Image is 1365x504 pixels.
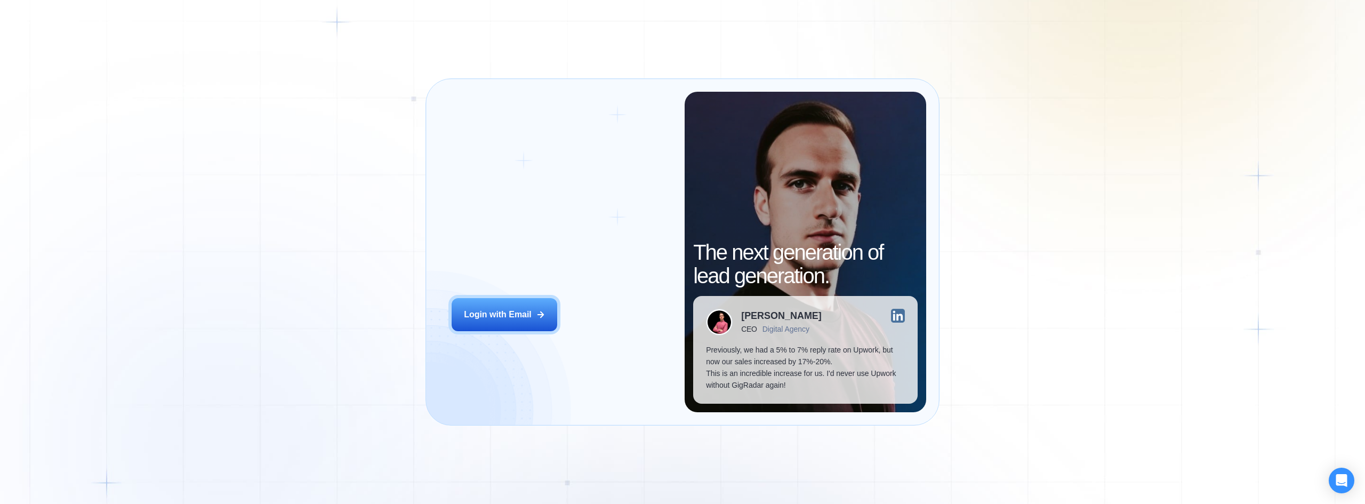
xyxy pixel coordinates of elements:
div: [PERSON_NAME] [741,311,822,321]
div: Open Intercom Messenger [1329,468,1354,493]
div: CEO [741,325,757,333]
div: Login with Email [464,309,532,321]
div: Digital Agency [762,325,809,333]
button: Login with Email [452,298,557,331]
p: Previously, we had a 5% to 7% reply rate on Upwork, but now our sales increased by 17%-20%. This ... [706,344,904,391]
h2: The next generation of lead generation. [693,241,917,287]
